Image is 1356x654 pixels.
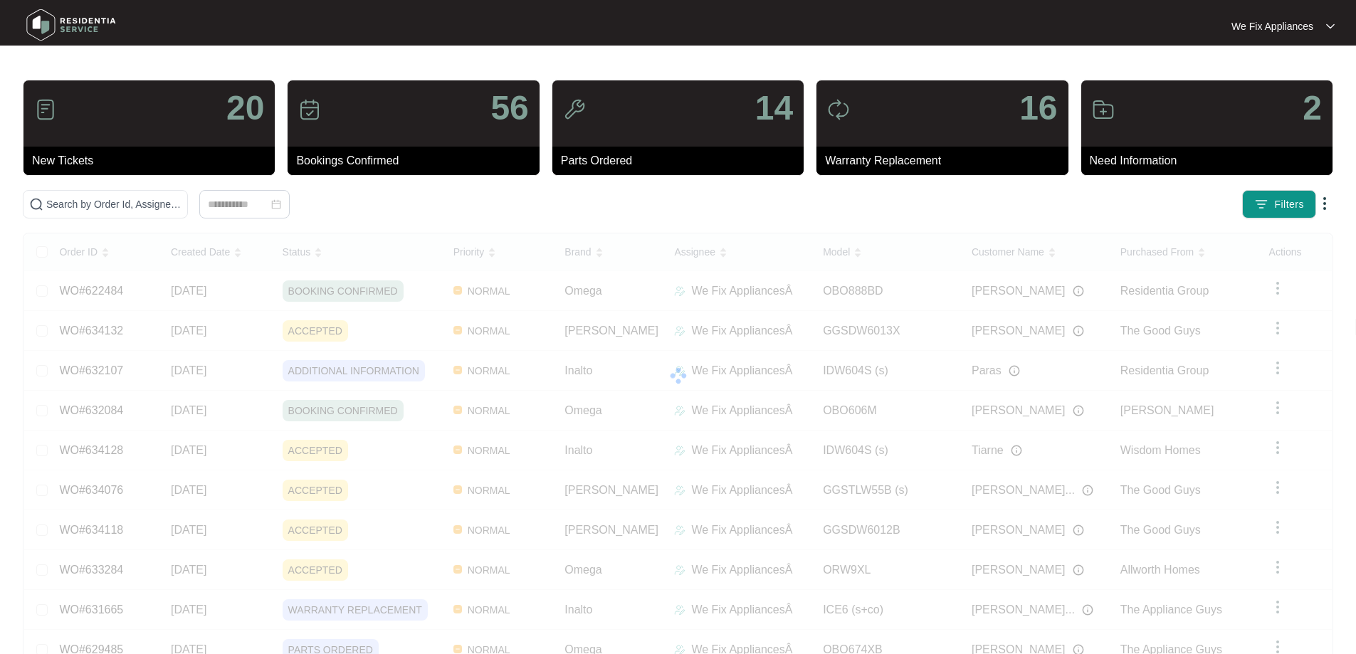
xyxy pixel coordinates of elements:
[755,91,793,125] p: 14
[34,98,57,121] img: icon
[1231,19,1313,33] p: We Fix Appliances
[825,152,1068,169] p: Warranty Replacement
[1316,195,1333,212] img: dropdown arrow
[29,197,43,211] img: search-icon
[1092,98,1115,121] img: icon
[563,98,586,121] img: icon
[1274,197,1304,212] span: Filters
[21,4,121,46] img: residentia service logo
[32,152,275,169] p: New Tickets
[1254,197,1268,211] img: filter icon
[1019,91,1057,125] p: 16
[1326,23,1335,30] img: dropdown arrow
[1242,190,1316,218] button: filter iconFilters
[296,152,539,169] p: Bookings Confirmed
[298,98,321,121] img: icon
[46,196,182,212] input: Search by Order Id, Assignee Name, Customer Name, Brand and Model
[1090,152,1333,169] p: Need Information
[1303,91,1322,125] p: 2
[226,91,264,125] p: 20
[827,98,850,121] img: icon
[490,91,528,125] p: 56
[561,152,804,169] p: Parts Ordered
